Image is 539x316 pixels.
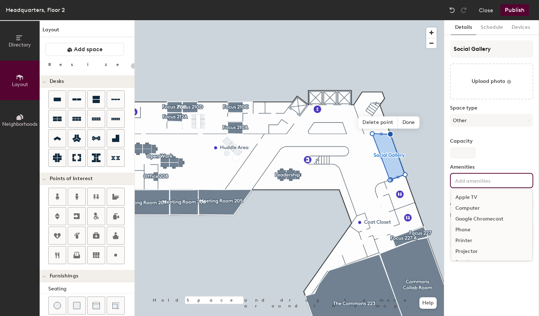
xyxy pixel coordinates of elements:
button: Stool [48,297,66,315]
div: Resize [48,62,128,67]
div: Phone [451,224,532,235]
button: Couch (middle) [87,297,105,315]
span: Furnishings [50,273,78,279]
label: Capacity [450,138,533,144]
span: Directory [9,42,31,48]
label: Accessible [450,200,476,206]
button: Other [450,114,533,127]
div: Apple TV [451,192,532,203]
input: Add amenities [454,176,518,184]
img: Couch (middle) [93,302,100,309]
div: Google Chromecast [451,214,532,224]
button: Details [451,20,476,35]
button: Close [479,4,493,16]
img: Stool [54,302,61,309]
span: Desks [50,79,64,84]
img: Cushion [73,302,80,309]
span: Neighborhoods [2,121,37,127]
span: Done [398,116,419,129]
button: Publish [500,4,529,16]
button: Add space [45,43,124,56]
button: Schedule [476,20,507,35]
div: Speakers [451,257,532,268]
h1: Layout [40,26,134,37]
span: Points of Interest [50,176,93,182]
button: Cushion [68,297,86,315]
label: Space type [450,105,533,111]
span: Delete point [358,116,398,129]
div: Headquarters, Floor 2 [6,5,65,14]
span: Layout [12,81,28,88]
div: Seating [48,285,134,293]
button: Upload photo [450,63,533,99]
div: Computer [451,203,532,214]
button: Couch (corner) [107,297,125,315]
label: Notes [450,213,533,218]
label: Amenities [450,164,533,170]
button: Devices [507,20,534,35]
div: Printer [451,235,532,246]
img: Undo [449,6,456,14]
button: Help [419,297,437,309]
span: Add space [74,46,103,53]
img: Redo [460,6,467,14]
img: Couch (corner) [112,302,119,309]
div: Projector [451,246,532,257]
